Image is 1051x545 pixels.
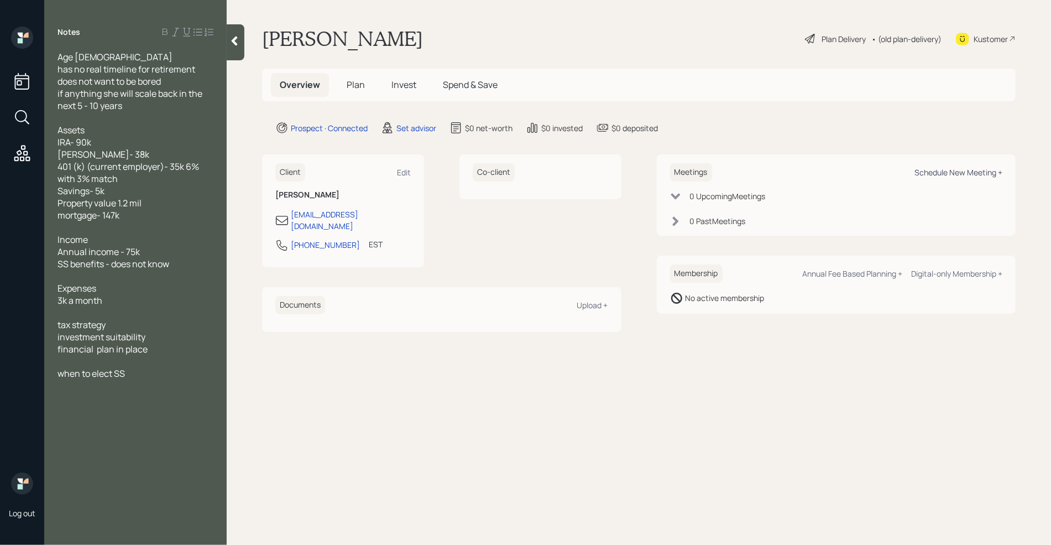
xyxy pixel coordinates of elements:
[57,331,145,343] span: investment suitability
[275,190,411,200] h6: [PERSON_NAME]
[690,190,766,202] div: 0 Upcoming Meeting s
[57,197,142,209] span: Property value 1.2 mil
[57,75,161,87] span: does not want to be bored
[974,33,1008,45] div: Kustomer
[57,319,106,331] span: tax strategy
[473,163,515,181] h6: Co-client
[396,122,436,134] div: Set advisor
[465,122,513,134] div: $0 net-worth
[57,148,149,160] span: [PERSON_NAME]- 38k
[541,122,583,134] div: $0 invested
[391,79,416,91] span: Invest
[57,27,80,38] label: Notes
[611,122,658,134] div: $0 deposited
[9,508,35,518] div: Log out
[822,33,866,45] div: Plan Delivery
[57,51,172,63] span: Age [DEMOGRAPHIC_DATA]
[57,294,102,307] span: 3k a month
[347,79,365,91] span: Plan
[397,167,411,178] div: Edit
[275,296,325,314] h6: Documents
[57,233,88,246] span: Income
[57,124,85,136] span: Assets
[57,258,169,270] span: SS benefits - does not know
[57,87,204,112] span: if anything she will scale back in the next 5 - 10 years
[275,163,305,181] h6: Client
[57,246,140,258] span: Annual income - 75k
[670,264,723,283] h6: Membership
[911,268,1002,279] div: Digital-only Membership +
[291,239,360,251] div: [PHONE_NUMBER]
[443,79,498,91] span: Spend & Save
[57,367,125,380] span: when to elect SS
[57,136,91,148] span: IRA- 90k
[57,282,96,294] span: Expenses
[871,33,942,45] div: • (old plan-delivery)
[57,185,104,197] span: Savings- 5k
[914,167,1002,178] div: Schedule New Meeting +
[57,63,195,75] span: has no real timeline for retirement
[57,209,119,221] span: mortgage- 147k
[291,209,411,232] div: [EMAIL_ADDRESS][DOMAIN_NAME]
[802,268,902,279] div: Annual Fee Based Planning +
[57,160,201,185] span: 401 (k) (current employer)- 35k 6% with 3% match
[57,343,148,355] span: financial plan in place
[369,238,383,250] div: EST
[686,292,765,304] div: No active membership
[670,163,712,181] h6: Meetings
[690,215,746,227] div: 0 Past Meeting s
[291,122,368,134] div: Prospect · Connected
[262,27,423,51] h1: [PERSON_NAME]
[577,300,608,310] div: Upload +
[11,473,33,495] img: retirable_logo.png
[280,79,320,91] span: Overview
